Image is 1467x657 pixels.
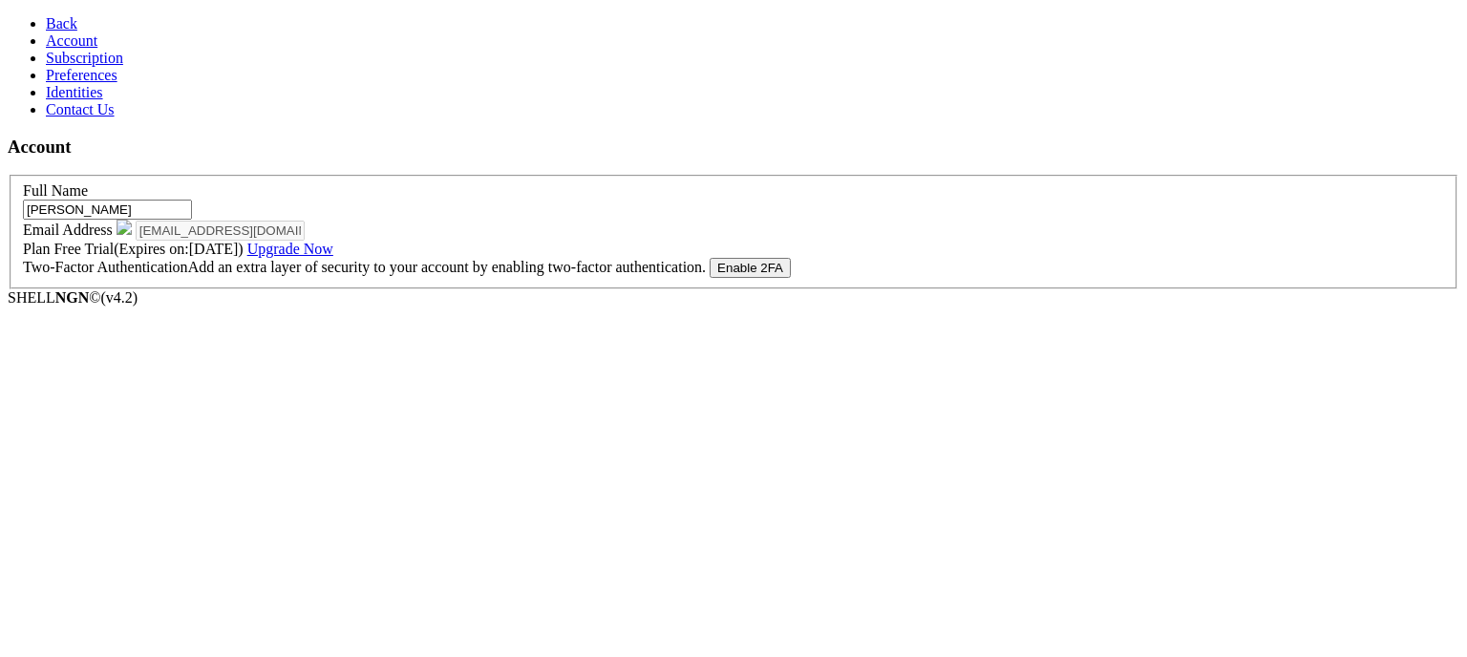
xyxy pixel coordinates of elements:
a: Back [46,15,77,32]
input: Full Name [23,200,192,220]
b: NGN [55,289,90,306]
a: Contact Us [46,101,115,117]
span: 4.2.0 [101,289,138,306]
a: Identities [46,84,103,100]
span: SHELL © [8,289,138,306]
a: Upgrade Now [247,241,333,257]
span: Add an extra layer of security to your account by enabling two-factor authentication. [188,259,706,275]
label: Full Name [23,182,88,199]
a: Subscription [46,50,123,66]
a: Account [46,32,97,49]
label: Plan [23,241,333,257]
label: Email Address [23,222,136,238]
h3: Account [8,137,1459,158]
img: google-icon.svg [117,220,132,235]
span: Free Trial (Expires on: [DATE] ) [53,241,332,257]
a: Preferences [46,67,117,83]
button: Enable 2FA [710,258,791,278]
label: Two-Factor Authentication [23,259,710,275]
